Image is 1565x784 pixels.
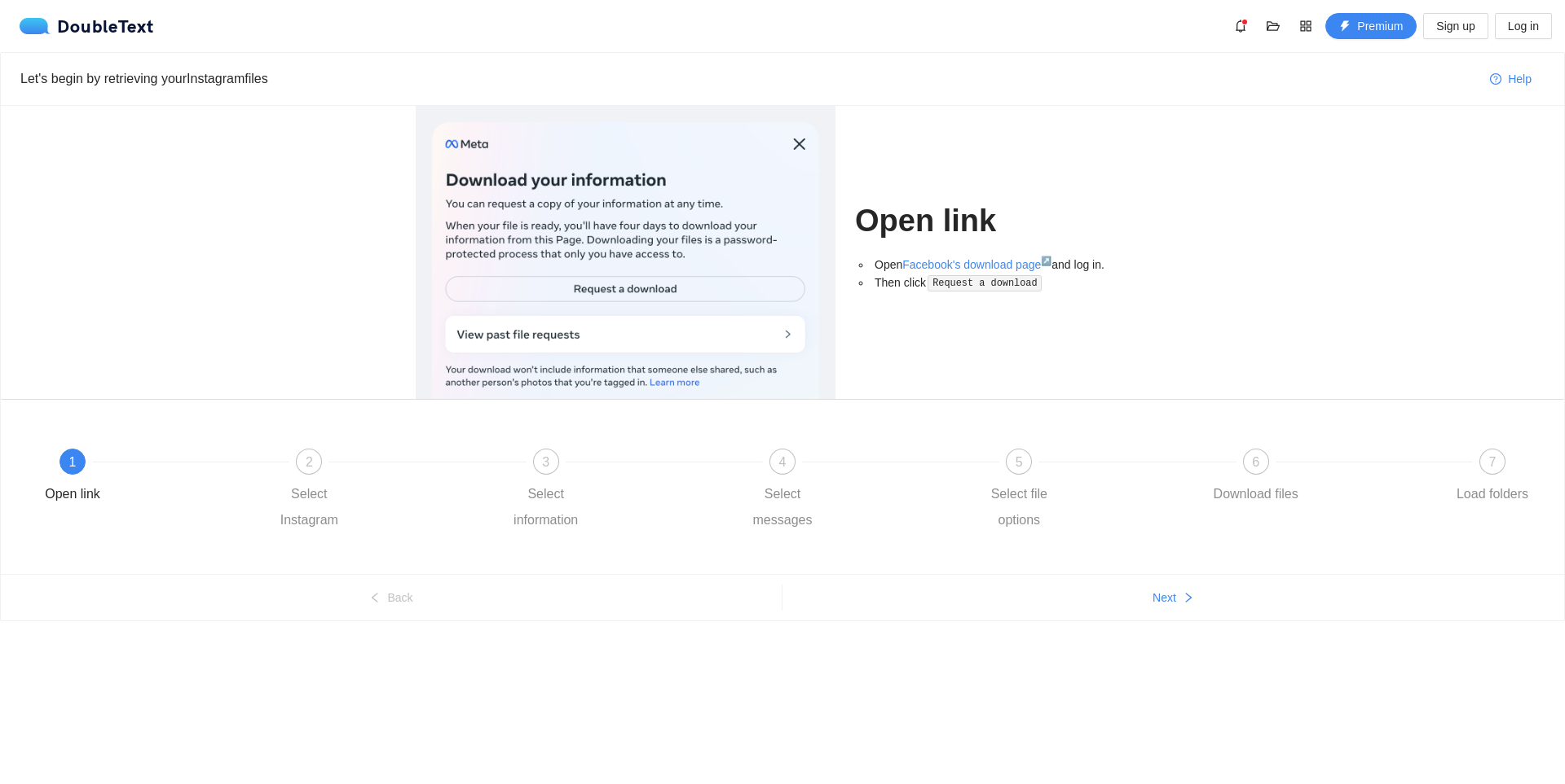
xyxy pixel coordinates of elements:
span: Help [1508,70,1532,88]
div: 5Select file options [972,449,1208,533]
span: Premium [1357,17,1403,35]
span: folder-open [1261,20,1285,33]
span: 4 [779,455,787,469]
a: logoDoubleText [20,18,154,34]
span: 1 [69,455,77,469]
span: appstore [1294,20,1318,33]
li: Open and log in. [871,256,1149,274]
span: right [1183,592,1194,605]
a: Facebook's download page↗ [902,258,1051,271]
div: DoubleText [20,18,154,34]
img: logo [20,18,57,34]
span: 7 [1489,455,1497,469]
span: 5 [1016,455,1023,469]
div: 2Select Instagram [262,449,498,533]
span: 3 [542,455,549,469]
span: 2 [306,455,313,469]
div: 3Select information [499,449,735,533]
div: Select messages [735,481,830,533]
div: Download files [1214,481,1298,507]
div: 6Download files [1209,449,1445,507]
div: Select information [499,481,593,533]
span: 6 [1252,455,1259,469]
div: Open link [45,481,100,507]
div: 4Select messages [735,449,972,533]
button: question-circleHelp [1477,66,1545,92]
code: Request a download [928,275,1042,291]
span: thunderbolt [1339,20,1351,33]
span: question-circle [1490,73,1501,86]
button: bell [1228,13,1254,39]
h1: Open link [855,202,1149,240]
li: Then click [871,274,1149,292]
div: 7Load folders [1445,449,1540,507]
button: thunderboltPremium [1325,13,1417,39]
span: Log in [1508,17,1539,35]
span: Next [1153,589,1176,607]
div: Load folders [1457,481,1528,507]
button: appstore [1293,13,1319,39]
button: Nextright [782,585,1564,611]
button: folder-open [1260,13,1286,39]
button: leftBack [1,585,782,611]
button: Log in [1495,13,1552,39]
button: Sign up [1423,13,1488,39]
span: Sign up [1436,17,1475,35]
div: 1Open link [25,449,262,507]
div: Select Instagram [262,481,356,533]
div: Select file options [972,481,1066,533]
span: bell [1228,20,1253,33]
div: Let's begin by retrieving your Instagram files [20,68,1477,89]
sup: ↗ [1041,256,1051,265]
